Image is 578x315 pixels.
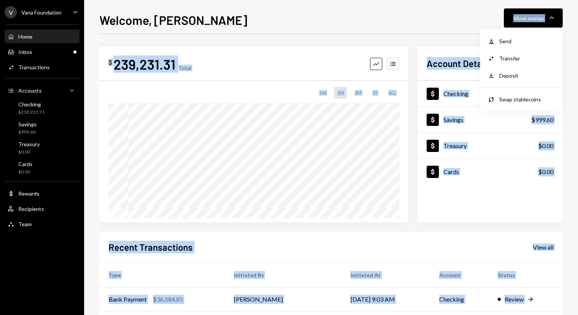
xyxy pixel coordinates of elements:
[443,90,468,97] div: Checking
[5,202,80,215] a: Recipients
[5,119,80,137] a: Savings$999.60
[5,6,17,18] div: V
[417,81,563,106] a: Checking$238,231.71
[99,263,225,287] th: Type
[18,121,37,127] div: Savings
[18,206,44,212] div: Recipients
[489,263,563,287] th: Status
[18,149,40,155] div: $0.00
[18,49,32,55] div: Inbox
[5,186,80,200] a: Rewards
[225,287,341,312] td: [PERSON_NAME]
[5,29,80,43] a: Home
[5,217,80,231] a: Team
[18,33,32,40] div: Home
[499,72,555,80] div: Deposit
[417,133,563,158] a: Treasury$0.00
[499,95,555,103] div: Swap stablecoins
[18,221,32,227] div: Team
[153,295,183,304] div: $36,584.85
[225,263,341,287] th: Initiated By
[417,107,563,132] a: Savings$999.60
[21,9,62,16] div: Vana Foundation
[443,142,467,149] div: Treasury
[531,115,554,124] div: $999.60
[499,54,555,62] div: Transfer
[18,141,40,147] div: Treasury
[99,12,247,28] h1: Welcome, [PERSON_NAME]
[5,158,80,177] a: Cards$0.00
[352,87,365,99] div: 3M
[5,139,80,157] a: Treasury$0.00
[114,55,175,73] div: 239,231.31
[430,287,489,312] td: Checking
[109,59,112,66] div: $
[316,87,330,99] div: 1W
[179,65,191,71] div: Total
[533,243,554,251] div: View all
[538,167,554,176] div: $0.00
[533,243,554,251] a: View all
[18,161,32,167] div: Cards
[417,159,563,184] a: Cards$0.00
[5,83,80,97] a: Accounts
[538,141,554,150] div: $0.00
[369,87,381,99] div: 1Y
[505,295,524,304] div: Review
[430,263,489,287] th: Account
[385,87,399,99] div: ALL
[18,64,50,70] div: Transactions
[18,169,32,175] div: $0.00
[341,263,430,287] th: Initiated At
[18,190,39,197] div: Rewards
[341,287,430,312] td: [DATE] 9:03 AM
[513,14,544,22] div: Move money
[334,87,347,99] div: 1M
[5,99,80,117] a: Checking$238,231.71
[18,109,45,116] div: $238,231.71
[18,101,45,108] div: Checking
[5,45,80,59] a: Inbox
[427,57,491,70] h2: Account Details
[499,37,555,45] div: Send
[504,8,563,28] button: Move money
[5,60,80,74] a: Transactions
[109,241,193,253] h2: Recent Transactions
[109,295,147,304] div: Bank Payment
[18,87,42,94] div: Accounts
[443,116,463,123] div: Savings
[18,129,37,135] div: $999.60
[443,168,459,175] div: Cards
